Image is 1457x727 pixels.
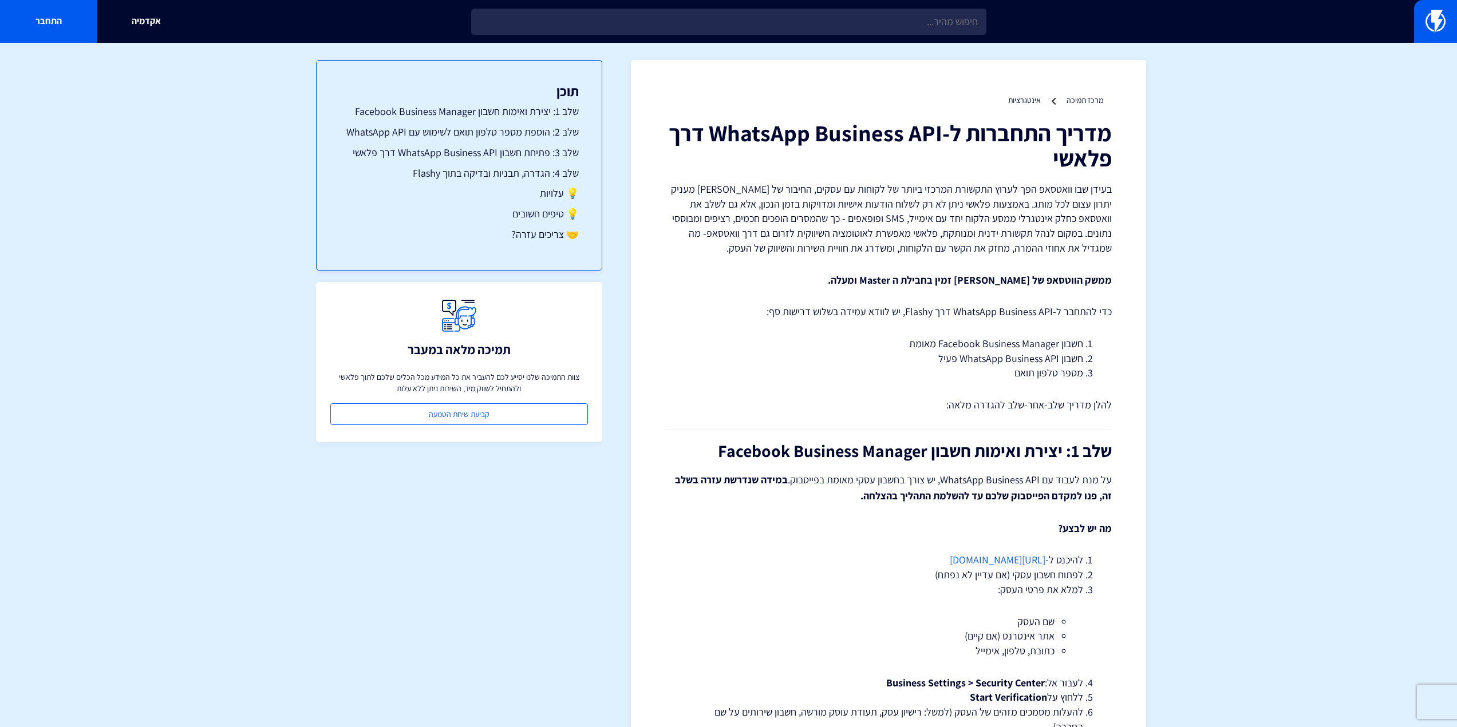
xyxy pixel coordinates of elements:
a: [URL][DOMAIN_NAME] [950,553,1045,566]
strong: Start Verification [970,690,1047,704]
li: כתובת, טלפון, אימייל [722,643,1055,658]
a: שלב 2: הוספת מספר טלפון תואם לשימוש עם WhatsApp API [339,125,579,140]
strong: Business Settings > Security Center [886,676,1045,689]
a: 💡 טיפים חשובים [339,206,579,221]
p: על מנת לעבוד עם WhatsApp Business API, יש צורך בחשבון עסקי מאומת בפייסבוק. [665,472,1112,504]
h1: מדריך התחברות ל-WhatsApp Business API דרך פלאשי [665,120,1112,170]
input: חיפוש מהיר... [471,9,986,35]
a: קביעת שיחת הטמעה [330,403,588,425]
a: 💡 עלויות [339,186,579,201]
li: לעבור אל: [694,676,1083,690]
p: בעידן שבו וואטסאפ הפך לערוץ התקשורת המרכזי ביותר של לקוחות עם עסקים, החיבור של [PERSON_NAME] מעני... [665,182,1112,256]
li: לפתוח חשבון עסקי (אם עדיין לא נפתח) [694,567,1083,582]
strong: ממשק הווטסאפ של [PERSON_NAME] זמין בחבילת ה Master ומעלה. [828,273,1112,287]
li: חשבון WhatsApp Business API פעיל [694,351,1083,366]
li: חשבון Facebook Business Manager מאומת [694,336,1083,351]
h3: תמיכה מלאה במעבר [408,343,511,356]
strong: מה יש לבצע? [1058,522,1112,535]
li: אתר אינטרנט (אם קיים) [722,629,1055,643]
h2: שלב 1: יצירת ואימות חשבון Facebook Business Manager [665,442,1112,460]
a: שלב 3: פתיחת חשבון WhatsApp Business API דרך פלאשי [339,145,579,160]
li: שם העסק [722,614,1055,629]
li: למלא את פרטי העסק: [694,582,1083,658]
p: להלן מדריך שלב-אחר-שלב להגדרה מלאה: [665,398,1112,412]
a: שלב 1: יצירת ואימות חשבון Facebook Business Manager [339,104,579,119]
p: כדי להתחבר ל-WhatsApp Business API דרך Flashy, יש לוודא עמידה בשלוש דרישות סף: [665,304,1112,319]
a: שלב 4: הגדרה, תבניות ובדיקה בתוך Flashy [339,166,579,181]
a: 🤝 צריכים עזרה? [339,227,579,242]
li: מספר טלפון תואם [694,366,1083,380]
a: מרכז תמיכה [1067,95,1103,105]
p: צוות התמיכה שלנו יסייע לכם להעביר את כל המידע מכל הכלים שלכם לתוך פלאשי ולהתחיל לשווק מיד, השירות... [330,371,588,394]
a: אינטגרציות [1008,95,1041,105]
li: להיכנס ל- [694,553,1083,567]
strong: במידה שנדרשת עזרה בשלב זה, פנו למקדם הפייסבוק שלכם עד להשלמת התהליך בהצלחה. [675,473,1112,502]
li: ללחוץ על [694,690,1083,705]
h3: תוכן [339,84,579,98]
